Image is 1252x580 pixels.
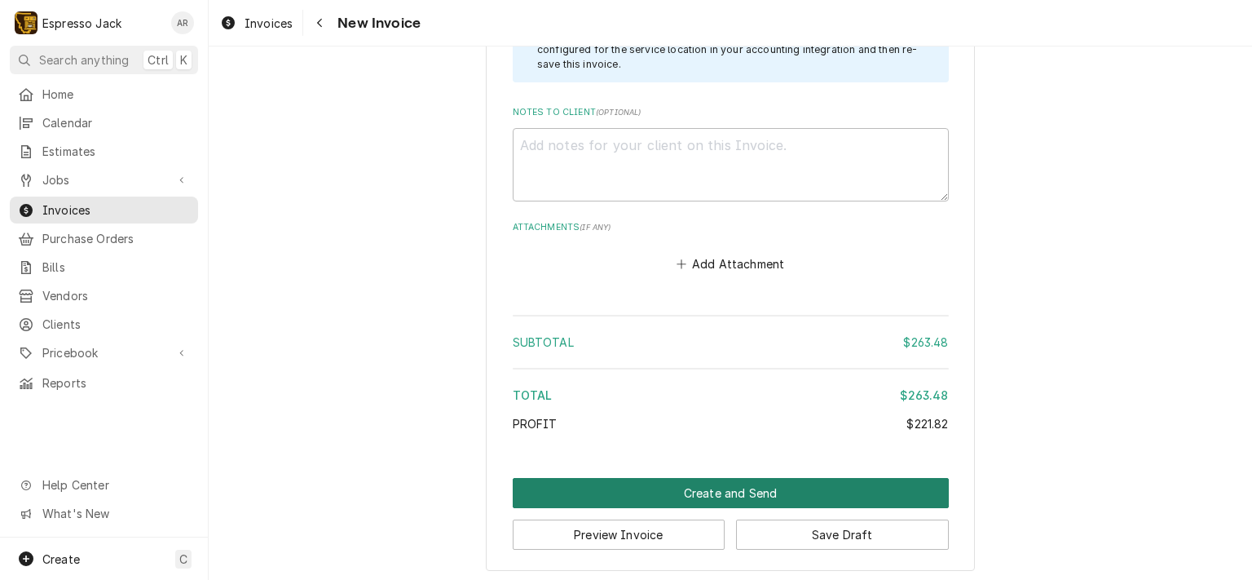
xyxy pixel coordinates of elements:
[42,86,190,103] span: Home
[513,221,949,275] div: Attachments
[513,478,949,550] div: Button Group
[596,108,641,117] span: ( optional )
[513,388,553,402] span: Total
[10,472,198,498] a: Go to Help Center
[42,230,190,247] span: Purchase Orders
[15,11,37,34] div: Espresso Jack's Avatar
[10,81,198,108] a: Home
[10,370,198,396] a: Reports
[513,221,949,234] label: Attachments
[42,15,121,32] div: Espresso Jack
[179,551,187,568] span: C
[42,476,188,494] span: Help Center
[513,387,949,404] div: Total
[513,334,949,351] div: Subtotal
[513,415,949,432] div: Profit
[42,114,190,131] span: Calendar
[10,311,198,338] a: Clients
[513,478,949,508] button: Create and Send
[42,552,80,566] span: Create
[306,10,333,36] button: Navigate back
[42,505,188,522] span: What's New
[10,282,198,309] a: Vendors
[245,15,293,32] span: Invoices
[148,51,169,69] span: Ctrl
[15,11,37,34] div: E
[513,417,558,431] span: Profit
[900,387,948,404] div: $263.48
[513,106,949,201] div: Notes to Client
[10,500,198,527] a: Go to What's New
[673,252,787,275] button: Add Attachment
[10,109,198,136] a: Calendar
[513,520,725,550] button: Preview Invoice
[10,166,198,193] a: Go to Jobs
[42,344,165,361] span: Pricebook
[513,309,949,444] div: Amount Summary
[42,143,190,160] span: Estimates
[513,508,949,550] div: Button Group Row
[180,51,187,69] span: K
[171,11,194,34] div: Allan Ross's Avatar
[42,171,165,188] span: Jobs
[42,259,190,276] span: Bills
[10,225,198,252] a: Purchase Orders
[39,51,129,69] span: Search anything
[903,334,948,351] div: $263.48
[10,46,198,74] button: Search anythingCtrlK
[513,106,949,119] label: Notes to Client
[333,12,421,34] span: New Invoice
[171,11,194,34] div: AR
[10,197,198,224] a: Invoices
[513,478,949,508] div: Button Group Row
[10,254,198,281] a: Bills
[513,335,574,349] span: Subtotal
[10,138,198,165] a: Estimates
[42,374,190,392] span: Reports
[42,287,190,304] span: Vendors
[42,316,190,333] span: Clients
[736,520,949,550] button: Save Draft
[580,223,611,232] span: ( if any )
[906,417,948,431] span: $221.82
[214,10,299,37] a: Invoices
[42,201,190,219] span: Invoices
[10,339,198,366] a: Go to Pricebook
